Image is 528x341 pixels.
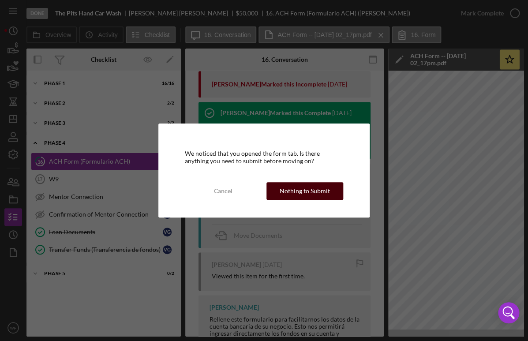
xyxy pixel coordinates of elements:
div: Cancel [214,182,232,200]
div: Nothing to Submit [280,182,330,200]
button: Cancel [185,182,262,200]
div: Open Intercom Messenger [498,302,519,323]
div: We noticed that you opened the form tab. Is there anything you need to submit before moving on? [185,150,343,164]
button: Nothing to Submit [266,182,344,200]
